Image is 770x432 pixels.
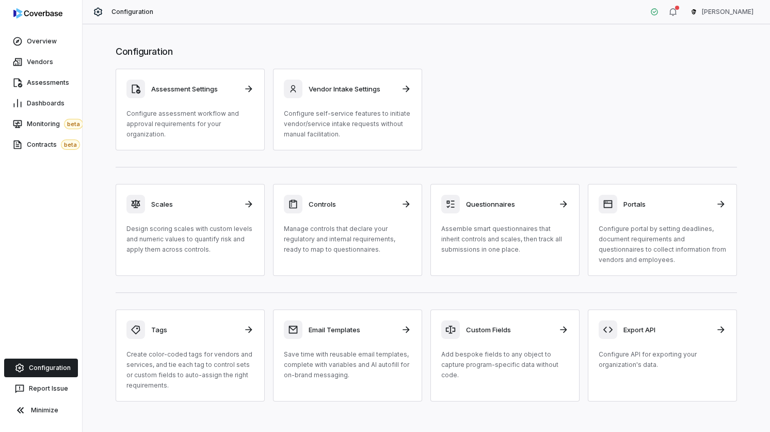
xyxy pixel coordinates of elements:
a: Vendor Intake SettingsConfigure self-service features to initiate vendor/service intake requests ... [273,69,422,150]
span: Monitoring [27,119,83,129]
h3: Questionnaires [466,199,552,209]
span: beta [64,119,83,129]
a: Custom FieldsAdd bespoke fields to any object to capture program-specific data without code. [430,310,580,402]
h3: Controls [309,199,395,209]
h3: Vendor Intake Settings [309,84,395,94]
h3: Export API [623,325,710,334]
h3: Email Templates [309,325,395,334]
span: Contracts [27,140,80,150]
a: QuestionnairesAssemble smart questionnaires that inherit controls and scales, then track all subm... [430,184,580,276]
h3: Assessment Settings [151,84,237,94]
span: Configuration [111,8,154,16]
a: Overview [2,32,80,51]
span: Assessments [27,79,69,87]
a: Assessments [2,73,80,92]
p: Assemble smart questionnaires that inherit controls and scales, then track all submissions in one... [441,224,569,255]
img: logo-D7KZi-bG.svg [13,8,62,19]
p: Configure self-service features to initiate vendor/service intake requests without manual facilit... [284,109,411,140]
p: Add bespoke fields to any object to capture program-specific data without code. [441,349,569,380]
p: Save time with reusable email templates, complete with variables and AI autofill for on-brand mes... [284,349,411,380]
button: Gus Cuddy avatar[PERSON_NAME] [683,4,760,20]
h3: Portals [623,199,710,209]
span: Configuration [29,364,71,372]
a: Email TemplatesSave time with reusable email templates, complete with variables and AI autofill f... [273,310,422,402]
a: Contractsbeta [2,135,80,154]
a: Export APIConfigure API for exporting your organization's data. [588,310,737,402]
span: Vendors [27,58,53,66]
a: Configuration [4,359,78,377]
img: Gus Cuddy avatar [689,8,698,16]
p: Manage controls that declare your regulatory and internal requirements, ready to map to questionn... [284,224,411,255]
button: Minimize [4,400,78,421]
span: Report Issue [29,384,68,393]
h1: Configuration [116,45,737,58]
span: [PERSON_NAME] [702,8,753,16]
a: Dashboards [2,94,80,113]
a: Monitoringbeta [2,115,80,133]
p: Configure portal by setting deadlines, document requirements and questionnaires to collect inform... [599,224,726,265]
span: Overview [27,37,57,45]
a: ControlsManage controls that declare your regulatory and internal requirements, ready to map to q... [273,184,422,276]
h3: Scales [151,199,237,209]
a: Vendors [2,53,80,71]
a: TagsCreate color-coded tags for vendors and services, and tie each tag to control sets or custom ... [116,310,265,402]
a: PortalsConfigure portal by setting deadlines, document requirements and questionnaires to collect... [588,184,737,276]
h3: Tags [151,325,237,334]
span: Minimize [31,406,58,414]
a: Assessment SettingsConfigure assessment workflow and approval requirements for your organization. [116,69,265,150]
p: Configure API for exporting your organization's data. [599,349,726,370]
p: Create color-coded tags for vendors and services, and tie each tag to control sets or custom fiel... [126,349,254,391]
span: beta [61,140,80,150]
p: Design scoring scales with custom levels and numeric values to quantify risk and apply them acros... [126,224,254,255]
a: ScalesDesign scoring scales with custom levels and numeric values to quantify risk and apply them... [116,184,265,276]
button: Report Issue [4,379,78,398]
span: Dashboards [27,99,65,107]
h3: Custom Fields [466,325,552,334]
p: Configure assessment workflow and approval requirements for your organization. [126,109,254,140]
